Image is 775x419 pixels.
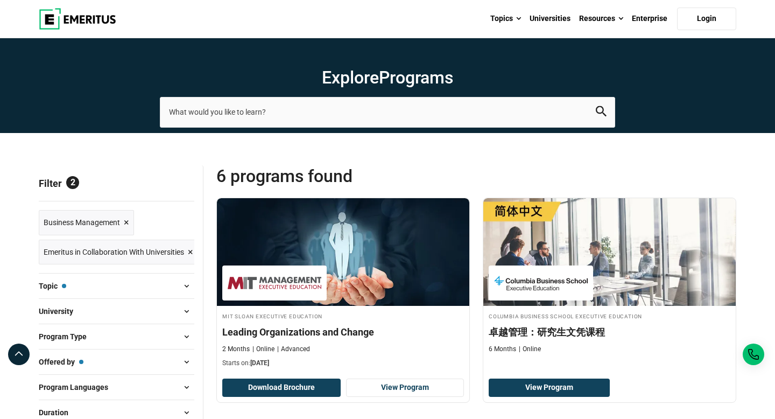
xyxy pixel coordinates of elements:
a: Business Management × [39,210,134,235]
h4: Columbia Business School Executive Education [489,311,730,320]
span: 6 Programs found [216,165,476,187]
button: Program Languages [39,379,194,395]
h1: Explore [160,67,615,88]
span: Topic [39,280,66,292]
button: Topic [39,278,194,294]
span: Business Management [44,217,120,228]
button: Program Type [39,329,194,345]
img: 卓越管理：研究生文凭课程 | Online Digital Transformation Course [483,198,736,306]
input: search-page [160,97,615,127]
a: Login [677,8,736,30]
span: Programs [379,67,453,88]
img: Leading Organizations and Change | Online Leadership Course [217,198,469,306]
a: Leadership Course by MIT Sloan Executive Education - September 4, 2025 MIT Sloan Executive Educat... [217,198,469,374]
span: Program Languages [39,381,117,393]
span: Emeritus in Collaboration With Universities [44,246,184,258]
span: Program Type [39,331,95,343]
p: 6 Months [489,345,516,354]
img: MIT Sloan Executive Education [228,271,321,295]
button: search [596,106,607,118]
button: Offered by [39,354,194,370]
span: Duration [39,407,77,418]
span: [DATE] [250,359,269,367]
a: Emeritus in Collaboration With Universities × [39,240,198,265]
p: Starts on: [222,359,464,368]
a: View Program [489,379,610,397]
span: Offered by [39,356,83,368]
p: 2 Months [222,345,250,354]
button: Download Brochure [222,379,341,397]
a: search [596,109,607,119]
p: Filter [39,165,194,201]
p: Advanced [277,345,310,354]
p: Online [252,345,274,354]
p: Online [519,345,541,354]
span: University [39,305,82,317]
span: × [188,245,193,260]
a: View Program [346,379,464,397]
h4: MIT Sloan Executive Education [222,311,464,320]
h4: 卓越管理：研究生文凭课程 [489,325,730,339]
img: Columbia Business School Executive Education [494,271,588,295]
a: Reset all [161,178,194,192]
span: × [124,215,129,231]
span: 2 [66,176,79,189]
h4: Leading Organizations and Change [222,325,464,339]
button: University [39,303,194,319]
a: Digital Transformation Course by Columbia Business School Executive Education - Columbia Business... [483,198,736,359]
